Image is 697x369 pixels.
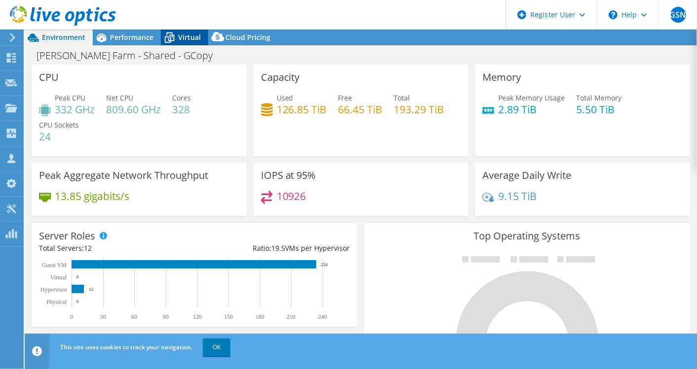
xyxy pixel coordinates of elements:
[261,72,300,83] h3: Capacity
[106,93,133,102] span: Net CPU
[84,243,92,253] span: 12
[39,231,95,241] h3: Server Roles
[60,343,192,351] span: This site uses cookies to track your navigation.
[321,262,328,267] text: 234
[498,191,537,201] h4: 9.15 TiB
[318,313,327,320] text: 240
[110,33,153,42] span: Performance
[55,191,129,201] h4: 13.85 gigabits/s
[39,131,79,142] h4: 24
[371,231,682,241] h3: Top Operating Systems
[271,243,285,253] span: 19.5
[394,104,444,115] h4: 193.29 TiB
[261,170,316,181] h3: IOPS at 95%
[225,33,270,42] span: Cloud Pricing
[39,120,79,130] span: CPU Sockets
[39,243,194,254] div: Total Servers:
[394,93,410,102] span: Total
[163,313,169,320] text: 90
[42,262,67,268] text: Guest VM
[178,33,201,42] span: Virtual
[498,93,565,102] span: Peak Memory Usage
[70,313,73,320] text: 0
[277,191,306,201] h4: 10926
[131,313,137,320] text: 60
[55,104,95,115] h4: 332 GHz
[32,50,228,61] h1: [PERSON_NAME] Farm - Shared - GCopy
[277,93,293,102] span: Used
[76,299,79,304] text: 0
[576,93,622,102] span: Total Memory
[39,72,59,83] h3: CPU
[40,286,67,293] text: Hypervisor
[277,104,327,115] h4: 126.85 TiB
[76,274,79,279] text: 0
[256,313,264,320] text: 180
[46,299,67,305] text: Physical
[50,274,67,281] text: Virtual
[55,93,85,102] span: Peak CPU
[224,313,233,320] text: 150
[482,72,521,83] h3: Memory
[106,104,161,115] h4: 809.60 GHz
[338,104,383,115] h4: 66.45 TiB
[89,287,93,292] text: 12
[287,313,295,320] text: 210
[42,33,85,42] span: Environment
[193,313,202,320] text: 120
[670,7,686,23] span: GSN
[576,104,622,115] h4: 5.50 TiB
[39,170,208,181] h3: Peak Aggregate Network Throughput
[203,338,230,356] a: OK
[172,93,191,102] span: Cores
[609,10,618,19] svg: \n
[100,313,106,320] text: 30
[338,93,353,102] span: Free
[482,170,571,181] h3: Average Daily Write
[498,104,565,115] h4: 2.89 TiB
[172,104,191,115] h4: 328
[194,243,350,254] div: Ratio: VMs per Hypervisor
